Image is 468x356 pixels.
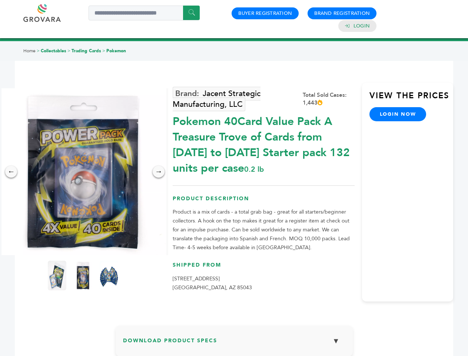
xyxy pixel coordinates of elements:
a: Collectables [41,48,66,54]
div: ← [5,166,17,178]
a: login now [369,107,426,121]
span: > [67,48,70,54]
a: Buyer Registration [238,10,292,17]
p: Product is a mix of cards - a total grab bag - great for all starters/beginner collectors. A hook... [173,208,355,252]
h3: Download Product Specs [123,333,345,355]
h3: View the Prices [369,90,453,107]
p: [STREET_ADDRESS] [GEOGRAPHIC_DATA], AZ 85043 [173,274,355,292]
div: → [153,166,165,178]
span: > [102,48,105,54]
button: ▼ [327,333,345,349]
a: Jacent Strategic Manufacturing, LLC [173,87,260,111]
img: Pokemon 40-Card Value Pack – A Treasure Trove of Cards from 1996 to 2024 - Starter pack! 132 unit... [48,261,66,290]
span: 0.2 lb [244,164,264,174]
a: Trading Cards [72,48,101,54]
img: Pokemon 40-Card Value Pack – A Treasure Trove of Cards from 1996 to 2024 - Starter pack! 132 unit... [100,261,118,290]
div: Pokemon 40Card Value Pack A Treasure Trove of Cards from [DATE] to [DATE] Starter pack 132 units ... [173,110,355,176]
a: Pokemon [106,48,126,54]
h3: Product Description [173,195,355,208]
span: > [37,48,40,54]
input: Search a product or brand... [89,6,200,20]
img: Pokemon 40-Card Value Pack – A Treasure Trove of Cards from 1996 to 2024 - Starter pack! 132 unit... [74,261,92,290]
div: Total Sold Cases: 1,443 [303,91,355,107]
a: Brand Registration [314,10,370,17]
a: Login [354,23,370,29]
h3: Shipped From [173,261,355,274]
a: Home [23,48,36,54]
